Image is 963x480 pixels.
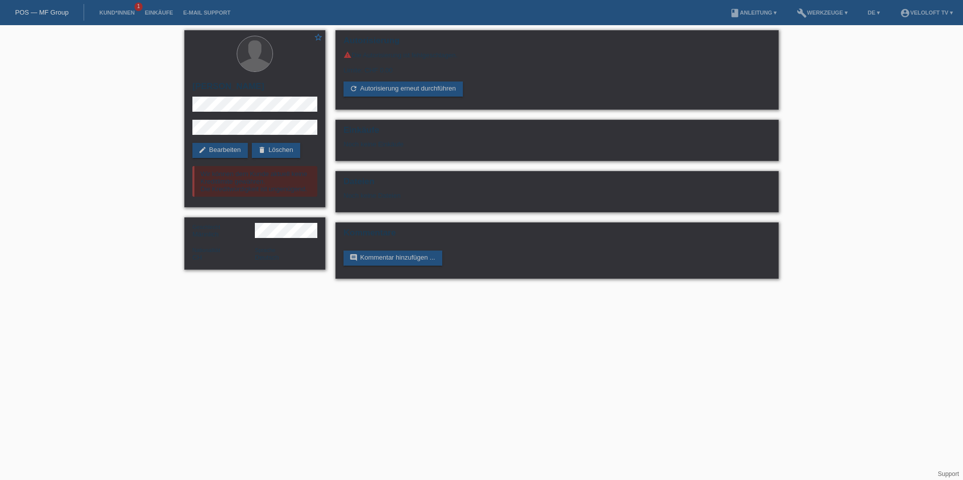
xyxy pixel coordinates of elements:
i: refresh [350,85,358,93]
i: delete [258,146,266,154]
i: account_circle [900,8,910,18]
span: Geschlecht [192,224,220,230]
a: account_circleVeloLoft TV ▾ [895,10,958,16]
h2: Einkäufe [343,125,771,140]
a: Kund*innen [94,10,140,16]
a: star_border [314,33,323,43]
i: comment [350,254,358,262]
a: Support [938,470,959,477]
div: Wir können dem Kunde aktuell keine Kreditlimite gewähren. Die Kreditwürdigkeit ist ungenügend. [192,166,317,197]
i: book [730,8,740,18]
a: POS — MF Group [15,9,68,16]
h2: Autorisierung [343,36,771,51]
a: deleteLöschen [252,143,300,158]
h2: Kommentare [343,228,771,243]
a: E-Mail Support [178,10,236,16]
a: buildWerkzeuge ▾ [792,10,853,16]
div: Männlich [192,223,255,238]
h2: Dateien [343,177,771,192]
div: Die Autorisierung ist fehlgeschlagen. [343,51,771,59]
a: DE ▾ [863,10,885,16]
a: bookAnleitung ▾ [725,10,782,16]
span: Schweiz [192,254,202,261]
a: commentKommentar hinzufügen ... [343,251,442,266]
i: build [797,8,807,18]
h2: [PERSON_NAME] [192,82,317,97]
span: 1 [134,3,143,11]
a: refreshAutorisierung erneut durchführen [343,82,463,97]
div: Limite: CHF 0.00 [343,59,771,74]
span: Sprache [255,247,276,253]
span: Nationalität [192,247,220,253]
i: star_border [314,33,323,42]
div: Noch keine Dateien [343,192,651,199]
span: Deutsch [255,254,279,261]
div: Noch keine Einkäufe [343,140,771,155]
i: warning [343,51,352,59]
i: edit [198,146,207,154]
a: Einkäufe [140,10,178,16]
a: editBearbeiten [192,143,248,158]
